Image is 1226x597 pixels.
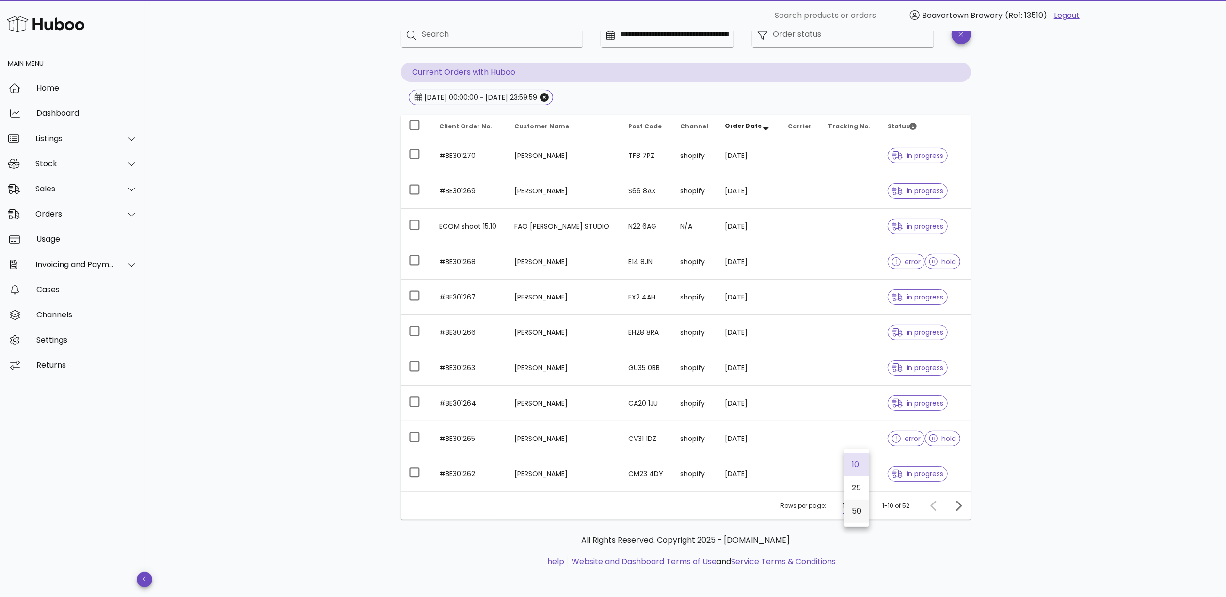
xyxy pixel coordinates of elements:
div: [DATE] 00:00:00 ~ [DATE] 23:59:59 [422,93,537,102]
td: #BE301269 [432,173,507,209]
div: Settings [36,335,138,345]
td: [DATE] [717,209,780,244]
span: in progress [892,329,943,336]
td: shopify [672,280,717,315]
th: Client Order No. [432,115,507,138]
div: 25 [852,483,861,492]
span: (Ref: 13510) [1005,10,1047,21]
td: shopify [672,350,717,386]
p: Current Orders with Huboo [401,63,971,82]
span: Carrier [788,122,812,130]
td: CV31 1DZ [621,421,672,456]
td: [DATE] [717,386,780,421]
span: in progress [892,152,943,159]
td: [DATE] [717,280,780,315]
div: Cases [36,285,138,294]
th: Customer Name [507,115,621,138]
div: Orders [35,209,114,219]
td: [PERSON_NAME] [507,173,621,209]
td: [DATE] [717,350,780,386]
td: EX2 4AH [621,280,672,315]
div: 10 [852,460,861,469]
div: Sales [35,184,114,193]
div: 50 [852,506,861,516]
td: #BE301266 [432,315,507,350]
td: shopify [672,386,717,421]
span: Client Order No. [440,122,493,130]
span: Channel [680,122,708,130]
div: Returns [36,361,138,370]
td: GU35 0BB [621,350,672,386]
div: 10Rows per page: [843,498,864,514]
div: 10 [843,502,849,510]
td: shopify [672,138,717,173]
td: [DATE] [717,173,780,209]
td: #BE301265 [432,421,507,456]
a: help [547,556,564,567]
td: shopify [672,421,717,456]
td: [PERSON_NAME] [507,315,621,350]
td: #BE301268 [432,244,507,280]
td: N/A [672,209,717,244]
th: Status [880,115,971,138]
td: [PERSON_NAME] [507,244,621,280]
a: Website and Dashboard Terms of Use [572,556,716,567]
p: All Rights Reserved. Copyright 2025 - [DOMAIN_NAME] [409,534,963,546]
td: #BE301263 [432,350,507,386]
span: in progress [892,188,943,194]
span: hold [929,258,956,265]
span: hold [929,435,956,442]
td: [DATE] [717,244,780,280]
span: Order Date [725,122,762,130]
td: shopify [672,456,717,491]
span: in progress [892,364,943,371]
td: [PERSON_NAME] [507,138,621,173]
td: N22 6AG [621,209,672,244]
th: Post Code [621,115,672,138]
td: #BE301264 [432,386,507,421]
td: [DATE] [717,456,780,491]
img: Huboo Logo [7,14,84,34]
td: FAO [PERSON_NAME] STUDIO [507,209,621,244]
td: [DATE] [717,315,780,350]
span: in progress [892,294,943,300]
td: shopify [672,244,717,280]
td: [DATE] [717,421,780,456]
th: Carrier [780,115,820,138]
td: [PERSON_NAME] [507,350,621,386]
td: #BE301262 [432,456,507,491]
span: Status [888,122,917,130]
td: E14 8JN [621,244,672,280]
span: in progress [892,400,943,407]
li: and [568,556,836,567]
div: 1-10 of 52 [883,502,910,510]
td: shopify [672,315,717,350]
span: error [892,258,921,265]
div: Home [36,83,138,93]
div: Usage [36,235,138,244]
a: Logout [1054,10,1080,21]
td: TF8 7PZ [621,138,672,173]
div: Dashboard [36,109,138,118]
td: ECOM shoot 15.10 [432,209,507,244]
td: S66 8AX [621,173,672,209]
div: Listings [35,134,114,143]
span: in progress [892,471,943,477]
td: [DATE] [717,138,780,173]
a: Service Terms & Conditions [731,556,836,567]
span: Post Code [628,122,662,130]
td: CM23 4DY [621,456,672,491]
button: Close [540,93,549,102]
td: CA20 1JU [621,386,672,421]
span: Tracking No. [828,122,871,130]
div: Invoicing and Payments [35,260,114,269]
td: shopify [672,173,717,209]
td: #BE301270 [432,138,507,173]
td: [PERSON_NAME] [507,421,621,456]
td: [PERSON_NAME] [507,456,621,491]
td: [PERSON_NAME] [507,280,621,315]
td: #BE301267 [432,280,507,315]
td: EH28 8RA [621,315,672,350]
div: Channels [36,310,138,319]
td: [PERSON_NAME] [507,386,621,421]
